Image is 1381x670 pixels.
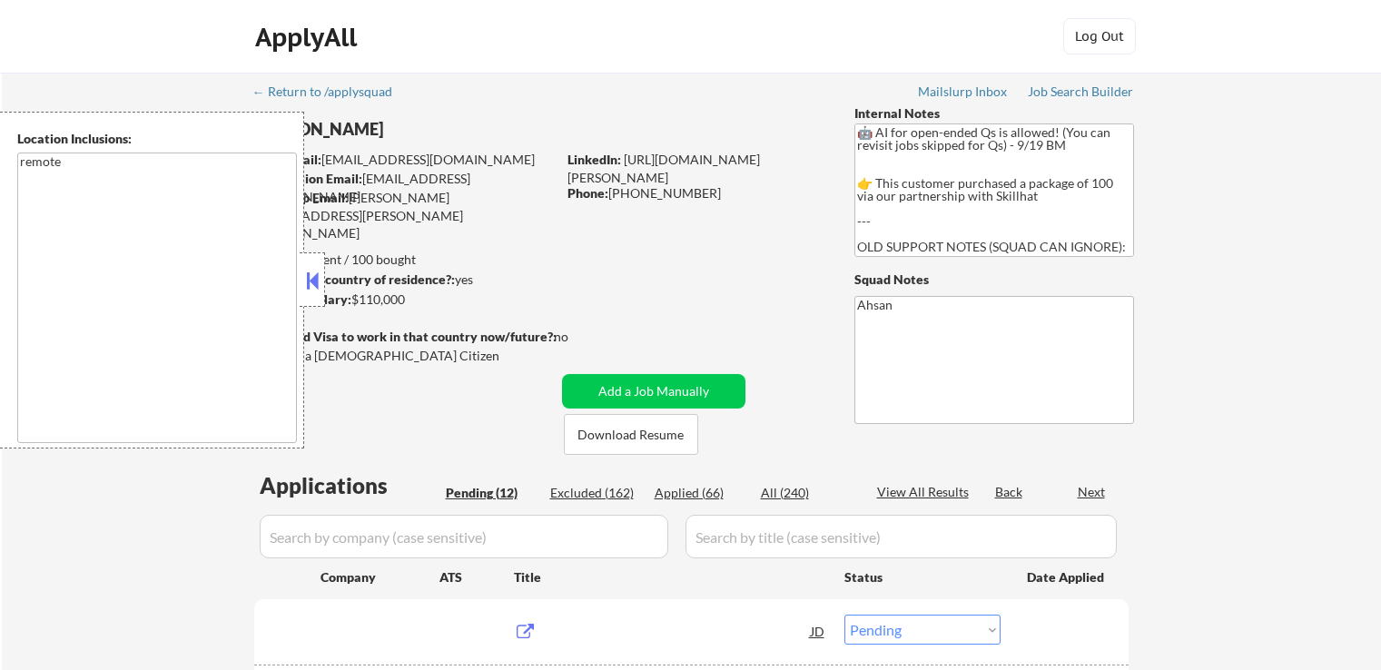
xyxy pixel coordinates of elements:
[252,84,409,103] a: ← Return to /applysquad
[1027,568,1107,586] div: Date Applied
[17,130,297,148] div: Location Inclusions:
[1028,85,1134,98] div: Job Search Builder
[686,515,1117,558] input: Search by title (case sensitive)
[854,271,1134,289] div: Squad Notes
[854,104,1134,123] div: Internal Notes
[567,184,824,202] div: [PHONE_NUMBER]
[554,328,606,346] div: no
[655,484,745,502] div: Applied (66)
[260,515,668,558] input: Search by company (case sensitive)
[253,271,455,287] strong: Can work in country of residence?:
[567,152,621,167] strong: LinkedIn:
[567,152,760,185] a: [URL][DOMAIN_NAME][PERSON_NAME]
[844,560,1001,593] div: Status
[918,84,1009,103] a: Mailslurp Inbox
[254,189,556,242] div: [PERSON_NAME][EMAIL_ADDRESS][PERSON_NAME][DOMAIN_NAME]
[550,484,641,502] div: Excluded (162)
[255,22,362,53] div: ApplyAll
[255,151,556,169] div: [EMAIL_ADDRESS][DOMAIN_NAME]
[995,483,1024,501] div: Back
[260,475,439,497] div: Applications
[439,568,514,586] div: ATS
[254,347,561,365] div: Yes, I am a [DEMOGRAPHIC_DATA] Citizen
[564,414,698,455] button: Download Resume
[255,170,556,205] div: [EMAIL_ADDRESS][DOMAIN_NAME]
[254,118,627,141] div: [PERSON_NAME]
[252,85,409,98] div: ← Return to /applysquad
[514,568,827,586] div: Title
[253,251,556,269] div: 66 sent / 100 bought
[562,374,745,409] button: Add a Job Manually
[809,615,827,647] div: JD
[1028,84,1134,103] a: Job Search Builder
[446,484,537,502] div: Pending (12)
[253,271,550,289] div: yes
[1063,18,1136,54] button: Log Out
[761,484,852,502] div: All (240)
[1078,483,1107,501] div: Next
[253,291,556,309] div: $110,000
[321,568,439,586] div: Company
[567,185,608,201] strong: Phone:
[877,483,974,501] div: View All Results
[918,85,1009,98] div: Mailslurp Inbox
[254,329,557,344] strong: Will need Visa to work in that country now/future?:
